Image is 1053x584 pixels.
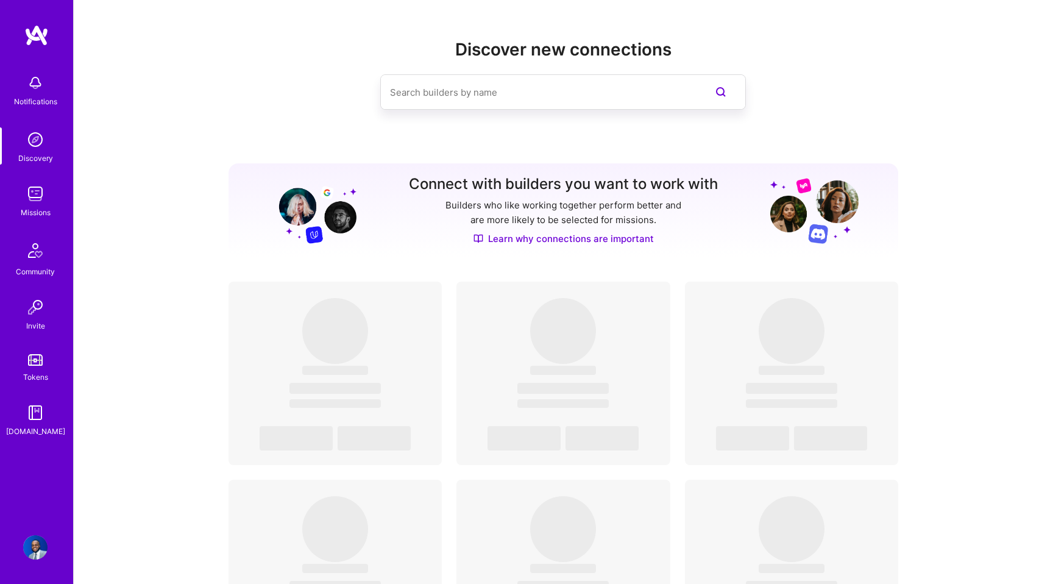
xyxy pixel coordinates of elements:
div: Missions [21,206,51,219]
span: ‌ [289,383,381,394]
span: ‌ [716,426,789,450]
div: Tokens [23,371,48,383]
span: ‌ [530,564,596,573]
img: Community [21,236,50,265]
span: ‌ [338,426,411,450]
span: ‌ [746,399,837,408]
span: ‌ [517,399,609,408]
img: discovery [23,127,48,152]
p: Builders who like working together perform better and are more likely to be selected for missions. [443,198,684,227]
span: ‌ [302,298,368,364]
img: bell [23,71,48,95]
span: ‌ [746,383,837,394]
span: ‌ [302,496,368,562]
img: guide book [23,401,48,425]
img: User Avatar [23,535,48,560]
span: ‌ [530,366,596,375]
div: Invite [26,319,45,332]
img: Grow your network [268,177,356,244]
span: ‌ [289,399,381,408]
img: logo [24,24,49,46]
div: [DOMAIN_NAME] [6,425,65,438]
span: ‌ [302,564,368,573]
input: Search builders by name [390,77,687,108]
i: icon SearchPurple [714,85,728,99]
span: ‌ [759,564,824,573]
span: ‌ [517,383,609,394]
img: Grow your network [770,177,859,244]
span: ‌ [260,426,333,450]
div: Notifications [14,95,57,108]
span: ‌ [759,366,824,375]
a: User Avatar [20,535,51,560]
a: Learn why connections are important [473,232,654,245]
div: Discovery [18,152,53,165]
div: Community [16,265,55,278]
img: Invite [23,295,48,319]
span: ‌ [759,496,824,562]
span: ‌ [530,496,596,562]
span: ‌ [530,298,596,364]
span: ‌ [759,298,824,364]
span: ‌ [487,426,561,450]
span: ‌ [302,366,368,375]
span: ‌ [794,426,867,450]
h3: Connect with builders you want to work with [409,176,718,193]
img: Discover [473,233,483,244]
span: ‌ [565,426,639,450]
h2: Discover new connections [229,40,899,60]
img: teamwork [23,182,48,206]
img: tokens [28,354,43,366]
